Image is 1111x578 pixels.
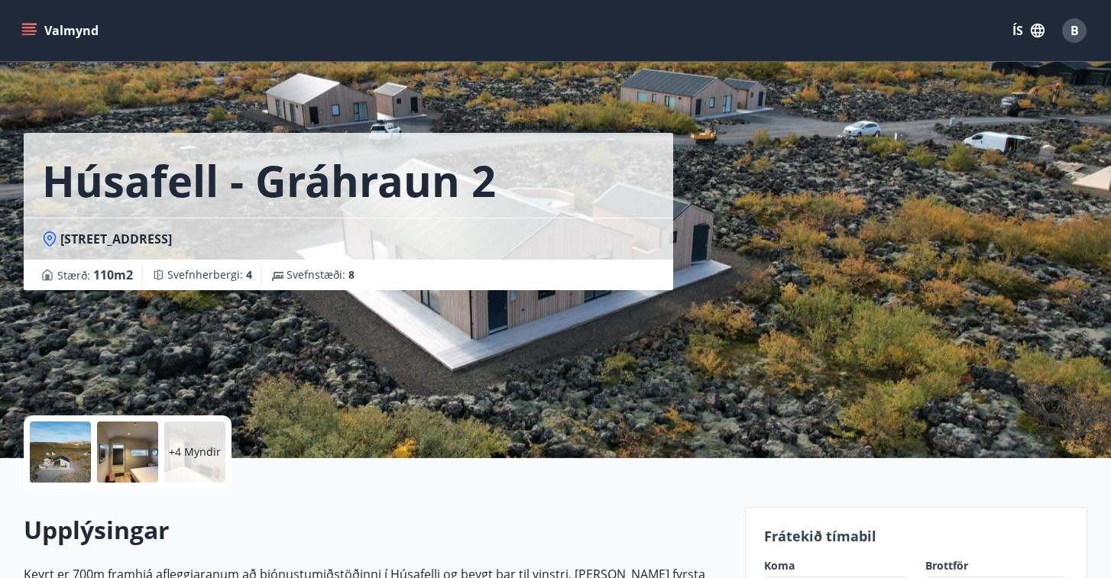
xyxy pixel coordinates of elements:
[1056,12,1093,49] button: B
[348,267,355,282] span: 8
[169,444,221,460] p: +4 Myndir
[42,151,496,209] h1: Húsafell - Gráhraun 2
[764,558,907,573] label: Koma
[167,267,252,283] span: Svefnherbergi :
[764,526,1068,546] p: Frátekið tímabil
[57,266,133,284] span: Stærð :
[18,17,105,44] button: menu
[93,266,133,283] span: 110 m2
[1071,22,1079,39] span: B
[925,558,1068,573] label: Brottför
[246,267,252,282] span: 4
[1004,17,1053,44] button: ÍS
[24,513,727,547] h2: Upplýsingar
[60,231,172,247] span: [STREET_ADDRESS]
[287,267,355,283] span: Svefnstæði :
